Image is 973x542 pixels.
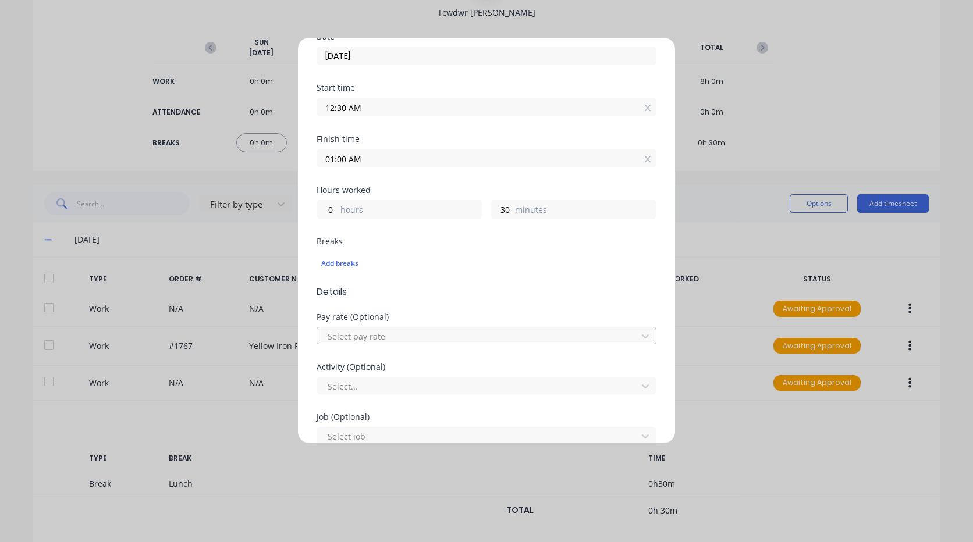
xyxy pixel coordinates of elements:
[317,313,656,321] div: Pay rate (Optional)
[321,256,652,271] div: Add breaks
[317,363,656,371] div: Activity (Optional)
[317,135,656,143] div: Finish time
[317,33,656,41] div: Date
[317,201,338,218] input: 0
[515,204,656,218] label: minutes
[317,186,656,194] div: Hours worked
[317,237,656,245] div: Breaks
[317,84,656,92] div: Start time
[492,201,512,218] input: 0
[340,204,481,218] label: hours
[317,413,656,421] div: Job (Optional)
[317,285,656,299] span: Details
